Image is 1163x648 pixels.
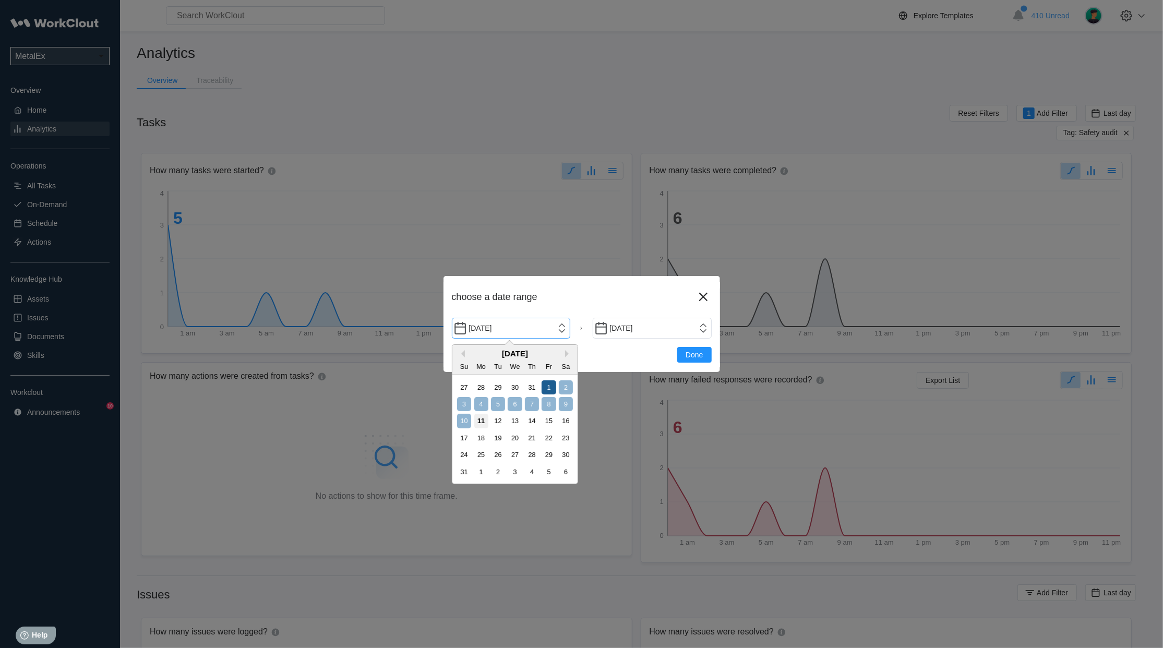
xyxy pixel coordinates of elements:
div: Choose Friday, August 29th, 2025 [542,448,556,462]
div: Choose Saturday, August 2nd, 2025 [559,380,573,394]
div: Sa [559,359,573,374]
div: Choose Monday, August 25th, 2025 [474,448,488,462]
div: Choose Thursday, August 28th, 2025 [525,448,539,462]
div: Choose Monday, August 4th, 2025 [474,397,488,411]
div: Choose Sunday, August 17th, 2025 [457,431,471,445]
div: [DATE] [452,349,578,358]
div: Choose Friday, August 8th, 2025 [542,397,556,411]
div: Choose Wednesday, August 20th, 2025 [508,431,522,445]
div: Choose Friday, August 1st, 2025 [542,380,556,394]
div: Choose Thursday, September 4th, 2025 [525,465,539,479]
div: Choose Wednesday, August 6th, 2025 [508,397,522,411]
span: Done [686,351,703,358]
div: Choose Sunday, August 31st, 2025 [457,465,471,479]
div: Choose Sunday, August 24th, 2025 [457,448,471,462]
div: We [508,359,522,374]
div: Choose Thursday, August 7th, 2025 [525,397,539,411]
div: Choose Tuesday, August 12th, 2025 [491,414,505,428]
div: Choose Monday, July 28th, 2025 [474,380,488,394]
div: Choose Saturday, August 16th, 2025 [559,414,573,428]
div: Choose Monday, August 11th, 2025 [474,414,488,428]
button: Next Month [565,350,572,357]
div: Choose Monday, September 1st, 2025 [474,465,488,479]
button: Previous Month [458,350,465,357]
div: month 2025-08 [455,379,574,481]
div: Choose Friday, August 15th, 2025 [542,414,556,428]
div: Choose Saturday, August 30th, 2025 [559,448,573,462]
div: Choose Thursday, July 31st, 2025 [525,380,539,394]
div: Choose Tuesday, August 26th, 2025 [491,448,505,462]
div: Choose Tuesday, August 19th, 2025 [491,431,505,445]
div: Choose Tuesday, August 5th, 2025 [491,397,505,411]
div: Choose Thursday, August 21st, 2025 [525,431,539,445]
div: Fr [542,359,556,374]
div: Tu [491,359,505,374]
div: Choose Sunday, August 10th, 2025 [457,414,471,428]
div: Choose Tuesday, September 2nd, 2025 [491,465,505,479]
div: Choose Tuesday, July 29th, 2025 [491,380,505,394]
button: Done [677,347,711,363]
div: Su [457,359,471,374]
div: Choose Thursday, August 14th, 2025 [525,414,539,428]
div: Choose Wednesday, July 30th, 2025 [508,380,522,394]
div: Choose Saturday, September 6th, 2025 [559,465,573,479]
div: Choose Wednesday, August 27th, 2025 [508,448,522,462]
div: Choose Saturday, August 9th, 2025 [559,397,573,411]
div: choose a date range [452,292,695,303]
div: Th [525,359,539,374]
div: Choose Monday, August 18th, 2025 [474,431,488,445]
input: Start Date [452,318,571,339]
div: Choose Friday, September 5th, 2025 [542,465,556,479]
div: Choose Friday, August 22nd, 2025 [542,431,556,445]
div: Choose Sunday, July 27th, 2025 [457,380,471,394]
div: Choose Sunday, August 3rd, 2025 [457,397,471,411]
div: Choose Wednesday, September 3rd, 2025 [508,465,522,479]
input: End Date [593,318,712,339]
div: Mo [474,359,488,374]
div: Choose Wednesday, August 13th, 2025 [508,414,522,428]
div: Choose Saturday, August 23rd, 2025 [559,431,573,445]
